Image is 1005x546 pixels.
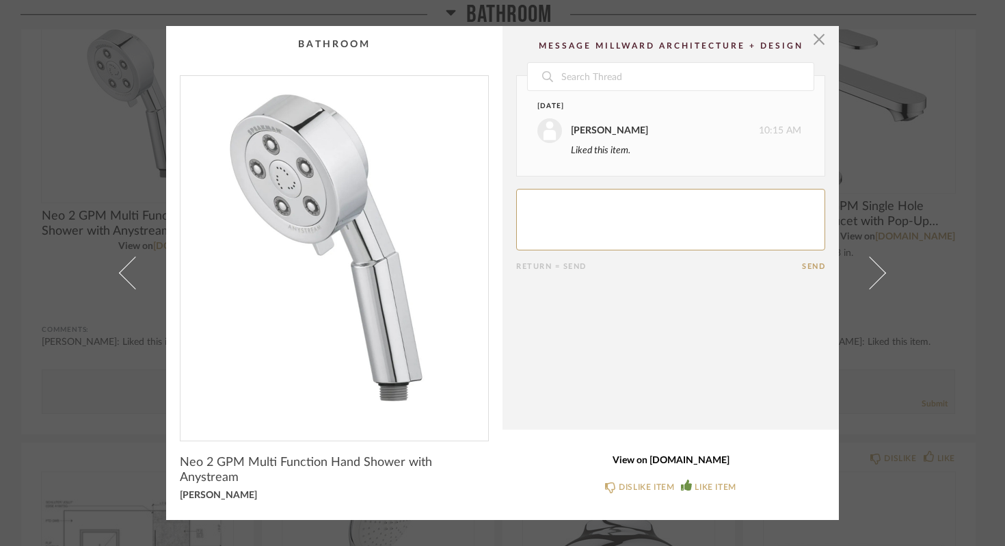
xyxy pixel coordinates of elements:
[695,480,736,494] div: LIKE ITEM
[802,262,825,271] button: Send
[619,480,674,494] div: DISLIKE ITEM
[560,63,814,90] input: Search Thread
[180,455,489,485] span: Neo 2 GPM Multi Function Hand Shower with Anystream
[571,123,648,138] div: [PERSON_NAME]
[537,101,776,112] div: [DATE]
[516,262,802,271] div: Return = Send
[180,76,488,430] div: 0
[571,143,801,158] div: Liked this item.
[537,118,801,143] div: 10:15 AM
[180,76,488,430] img: d96fb5db-0c81-4fdf-bdcf-b8e367dd02ba_1000x1000.jpg
[180,491,489,502] div: [PERSON_NAME]
[516,455,825,467] a: View on [DOMAIN_NAME]
[805,26,833,53] button: Close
